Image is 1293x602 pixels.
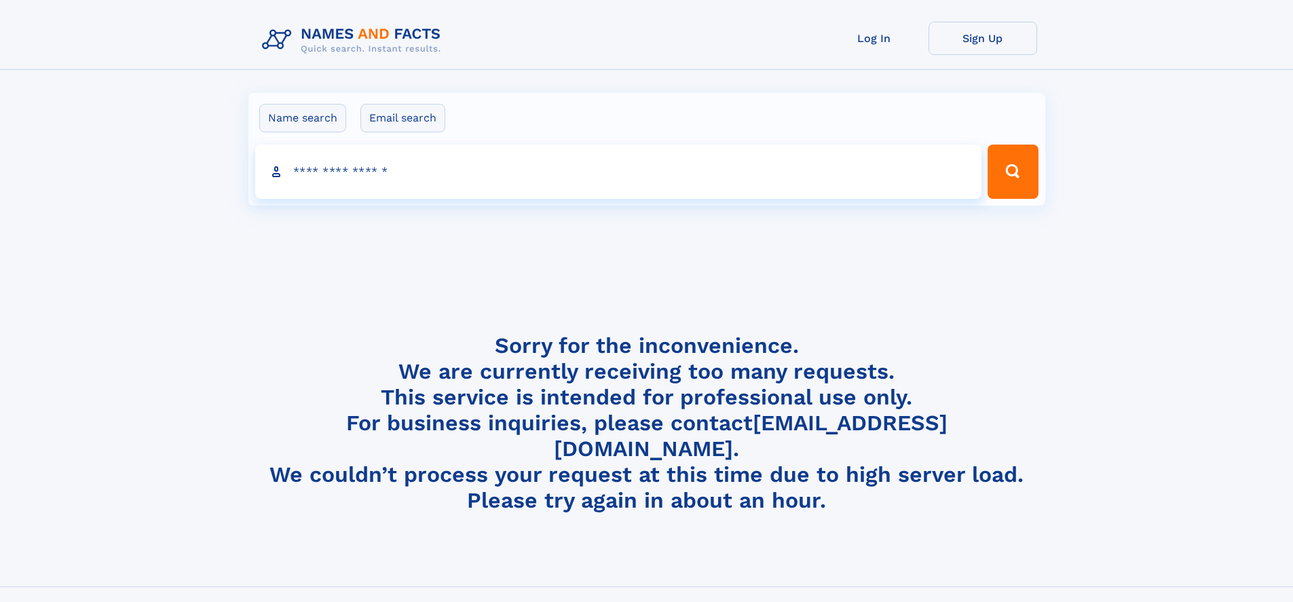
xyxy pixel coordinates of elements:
[259,104,346,132] label: Name search
[929,22,1037,55] a: Sign Up
[255,145,982,199] input: search input
[820,22,929,55] a: Log In
[554,410,948,462] a: [EMAIL_ADDRESS][DOMAIN_NAME]
[360,104,445,132] label: Email search
[257,22,452,58] img: Logo Names and Facts
[257,333,1037,514] h4: Sorry for the inconvenience. We are currently receiving too many requests. This service is intend...
[988,145,1038,199] button: Search Button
